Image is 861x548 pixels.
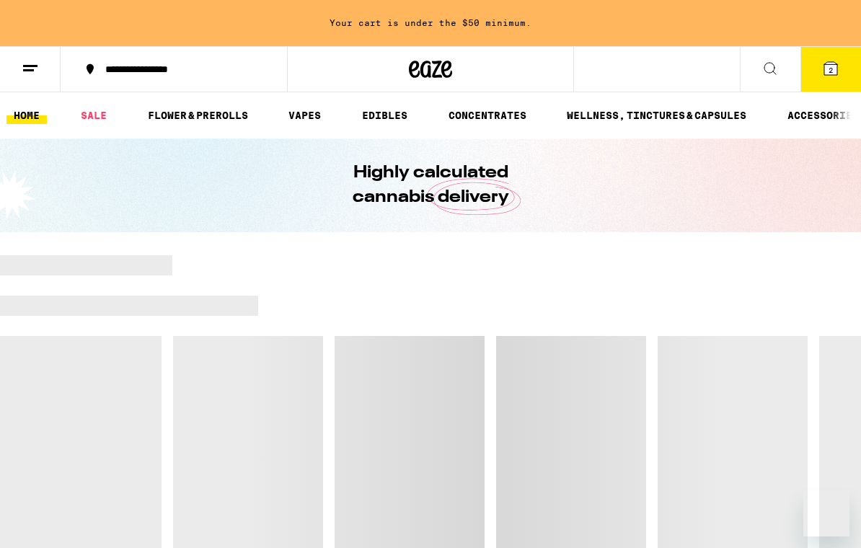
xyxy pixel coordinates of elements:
button: 2 [800,47,861,92]
h1: Highly calculated cannabis delivery [312,161,549,210]
a: SALE [74,107,114,124]
a: VAPES [281,107,328,124]
span: 2 [829,66,833,74]
a: EDIBLES [355,107,415,124]
a: WELLNESS, TINCTURES & CAPSULES [560,107,754,124]
iframe: Button to launch messaging window [803,490,849,536]
a: FLOWER & PREROLLS [141,107,255,124]
a: CONCENTRATES [441,107,534,124]
a: HOME [6,107,47,124]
